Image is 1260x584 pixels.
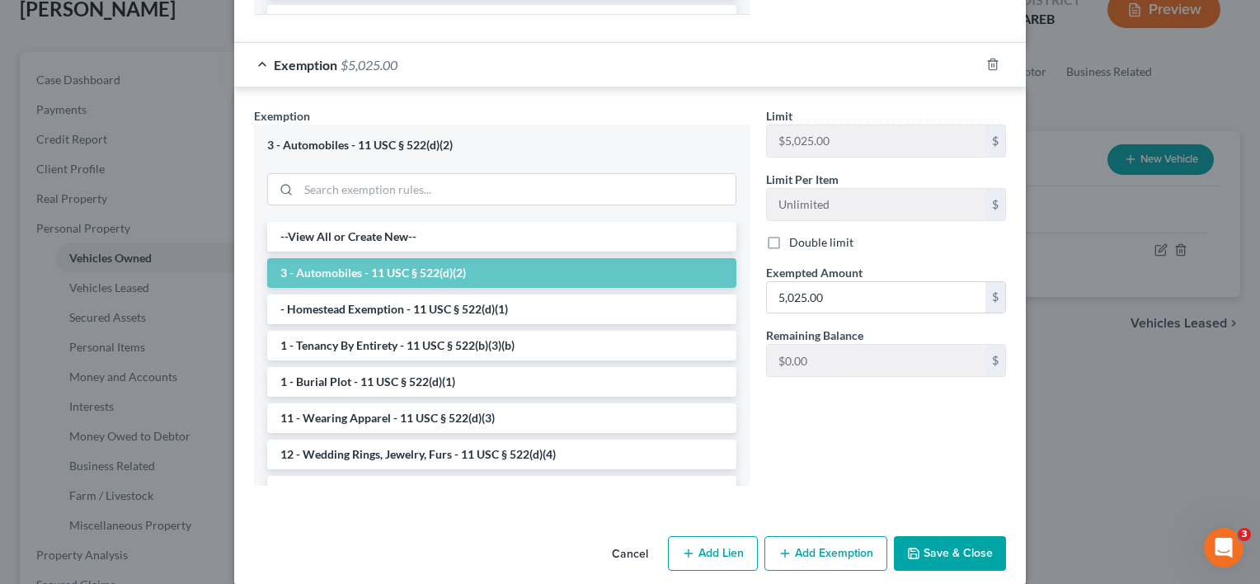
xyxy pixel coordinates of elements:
[267,294,736,324] li: - Homestead Exemption - 11 USC § 522(d)(1)
[267,138,736,153] div: 3 - Automobiles - 11 USC § 522(d)(2)
[766,266,863,280] span: Exempted Amount
[766,109,792,123] span: Limit
[985,345,1005,376] div: $
[267,440,736,469] li: 12 - Wedding Rings, Jewelry, Furs - 11 USC § 522(d)(4)
[267,476,736,506] li: 13 - Animals & Livestock - 11 USC § 522(d)(3)
[894,536,1006,571] button: Save & Close
[789,234,853,251] label: Double limit
[766,171,839,188] label: Limit Per Item
[985,125,1005,157] div: $
[267,5,736,35] li: 13 - Animals & Livestock - 11 USC § 522(d)(3)
[766,327,863,344] label: Remaining Balance
[254,109,310,123] span: Exemption
[267,403,736,433] li: 11 - Wearing Apparel - 11 USC § 522(d)(3)
[599,538,661,571] button: Cancel
[1204,528,1244,568] iframe: Intercom live chat
[274,57,337,73] span: Exemption
[1238,528,1251,541] span: 3
[267,258,736,288] li: 3 - Automobiles - 11 USC § 522(d)(2)
[985,189,1005,220] div: $
[668,536,758,571] button: Add Lien
[767,282,985,313] input: 0.00
[341,57,397,73] span: $5,025.00
[767,125,985,157] input: --
[267,222,736,252] li: --View All or Create New--
[299,174,736,205] input: Search exemption rules...
[267,367,736,397] li: 1 - Burial Plot - 11 USC § 522(d)(1)
[985,282,1005,313] div: $
[267,331,736,360] li: 1 - Tenancy By Entirety - 11 USC § 522(b)(3)(b)
[767,189,985,220] input: --
[764,536,887,571] button: Add Exemption
[767,345,985,376] input: --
